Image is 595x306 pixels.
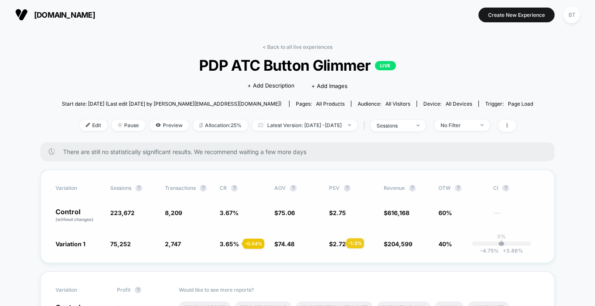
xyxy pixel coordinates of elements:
p: Would like to see more reports? [179,287,540,293]
span: Preview [149,120,189,131]
span: Edit [80,120,107,131]
span: Transactions [165,185,196,191]
span: AOV [274,185,286,191]
button: BT [561,6,582,24]
span: 223,672 [110,209,135,216]
span: Device: [417,101,478,107]
span: 40% [438,240,452,247]
span: -4.75 % [480,247,499,254]
span: Profit [117,287,130,293]
button: ? [231,185,238,192]
img: edit [86,123,90,127]
button: [DOMAIN_NAME] [13,8,98,21]
a: < Back to all live experiences [263,44,332,50]
div: BT [563,7,580,23]
span: + [503,247,506,254]
p: Control [56,208,102,223]
button: ? [502,185,509,192]
span: Latest Version: [DATE] - [DATE] [252,120,357,131]
span: + Add Description [247,82,295,90]
button: ? [135,287,141,293]
span: all devices [446,101,472,107]
span: CR [220,185,227,191]
span: 3.67 % [220,209,239,216]
p: LIVE [375,61,396,70]
span: 75,252 [110,240,131,247]
span: All Visitors [385,101,410,107]
p: 0% [497,233,506,239]
div: Audience: [358,101,410,107]
span: 2,747 [165,240,181,247]
span: PSV [329,185,340,191]
span: $ [329,240,346,247]
span: Sessions [110,185,131,191]
span: Variation [56,287,102,293]
span: Start date: [DATE] (Last edit [DATE] by [PERSON_NAME][EMAIL_ADDRESS][DOMAIN_NAME]) [62,101,282,107]
span: Variation 1 [56,240,85,247]
img: Visually logo [15,8,28,21]
button: ? [409,185,416,192]
span: (without changes) [56,217,93,222]
div: - 0.54 % [243,239,264,249]
div: Trigger: [485,101,533,107]
span: + Add Images [311,82,348,89]
span: CI [493,185,539,192]
span: Page Load [508,101,533,107]
span: | [361,120,370,132]
span: Revenue [384,185,405,191]
img: end [348,124,351,126]
span: Pause [112,120,145,131]
span: $ [274,209,295,216]
div: sessions [377,122,410,129]
button: ? [344,185,351,192]
span: Allocation: 25% [193,120,248,131]
div: Pages: [296,101,345,107]
span: 2.72 [333,240,346,247]
div: No Filter [441,122,474,128]
img: calendar [258,123,263,127]
span: $ [329,209,346,216]
span: 60% [438,209,452,216]
span: PDP ATC Button Glimmer [85,56,510,74]
span: --- [493,210,539,223]
img: end [118,123,122,127]
span: OTW [438,185,485,192]
span: 75.06 [278,209,295,216]
span: Variation [56,185,102,192]
span: 3.65 % [220,240,239,247]
img: rebalance [199,123,203,128]
img: end [417,125,420,126]
button: ? [200,185,207,192]
span: 2.75 [333,209,346,216]
img: end [481,124,483,126]
button: ? [135,185,142,192]
span: $ [384,209,409,216]
span: There are still no statistically significant results. We recommend waiting a few more days [63,148,538,155]
button: ? [290,185,297,192]
button: ? [455,185,462,192]
span: 8,209 [165,209,182,216]
span: [DOMAIN_NAME] [34,11,95,19]
button: Create New Experience [478,8,555,22]
span: 74.48 [278,240,295,247]
span: all products [316,101,345,107]
span: $ [384,240,412,247]
span: 3.86 % [499,247,523,254]
p: | [501,239,502,246]
span: $ [274,240,295,247]
span: 204,599 [388,240,412,247]
span: 616,168 [388,209,409,216]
